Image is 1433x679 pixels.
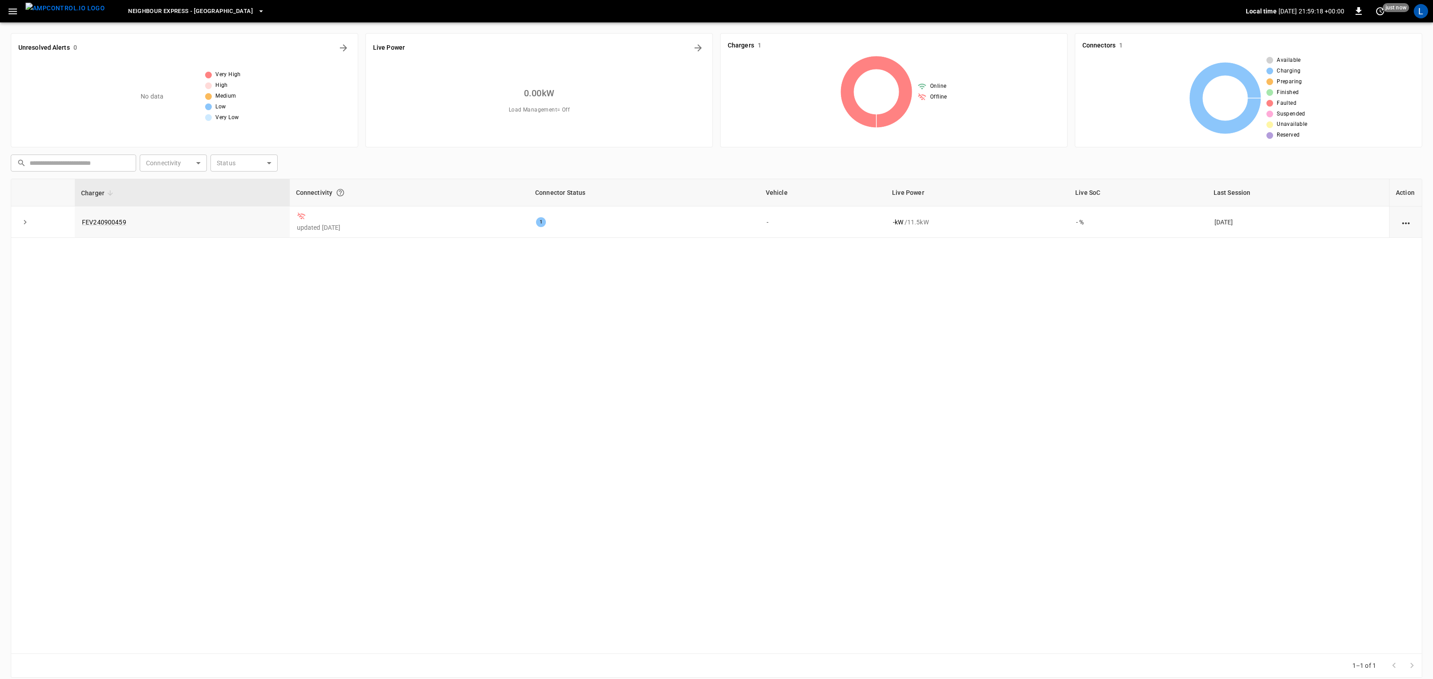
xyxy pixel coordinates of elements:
th: Vehicle [759,179,886,206]
button: Connection between the charger and our software. [332,185,348,201]
p: 1–1 of 1 [1352,661,1376,670]
th: Live Power [886,179,1069,206]
p: No data [141,92,163,101]
div: profile-icon [1414,4,1428,18]
h6: Unresolved Alerts [18,43,70,53]
span: Neighbour Express - [GEOGRAPHIC_DATA] [128,6,253,17]
span: Offline [930,93,947,102]
div: Connectivity [296,185,523,201]
span: Low [215,103,226,112]
td: - % [1069,206,1207,238]
p: updated [DATE] [297,223,522,232]
span: High [215,81,228,90]
p: - kW [893,218,903,227]
button: Energy Overview [691,41,705,55]
th: Connector Status [529,179,759,206]
h6: 1 [758,41,761,51]
button: All Alerts [336,41,351,55]
span: Faulted [1277,99,1296,108]
a: FEV240900459 [82,219,126,226]
h6: Connectors [1082,41,1116,51]
img: ampcontrol.io logo [26,3,105,14]
button: Neighbour Express - [GEOGRAPHIC_DATA] [124,3,268,20]
span: Very High [215,70,241,79]
span: Very Low [215,113,239,122]
h6: Chargers [728,41,754,51]
h6: 0 [73,43,77,53]
td: [DATE] [1207,206,1389,238]
span: Suspended [1277,110,1305,119]
span: just now [1383,3,1409,12]
span: Unavailable [1277,120,1307,129]
span: Preparing [1277,77,1302,86]
th: Live SoC [1069,179,1207,206]
h6: 1 [1119,41,1123,51]
div: / 11.5 kW [893,218,1062,227]
span: Reserved [1277,131,1300,140]
h6: Live Power [373,43,405,53]
div: action cell options [1400,218,1412,227]
th: Action [1389,179,1422,206]
span: Available [1277,56,1301,65]
span: Charger [81,188,116,198]
h6: 0.00 kW [524,86,554,100]
p: Local time [1246,7,1277,16]
button: set refresh interval [1373,4,1387,18]
td: - [759,206,886,238]
span: Medium [215,92,236,101]
span: Load Management = Off [509,106,570,115]
button: expand row [18,215,32,229]
span: Online [930,82,946,91]
span: Charging [1277,67,1300,76]
div: 1 [536,217,546,227]
th: Last Session [1207,179,1389,206]
p: [DATE] 21:59:18 +00:00 [1279,7,1344,16]
span: Finished [1277,88,1299,97]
